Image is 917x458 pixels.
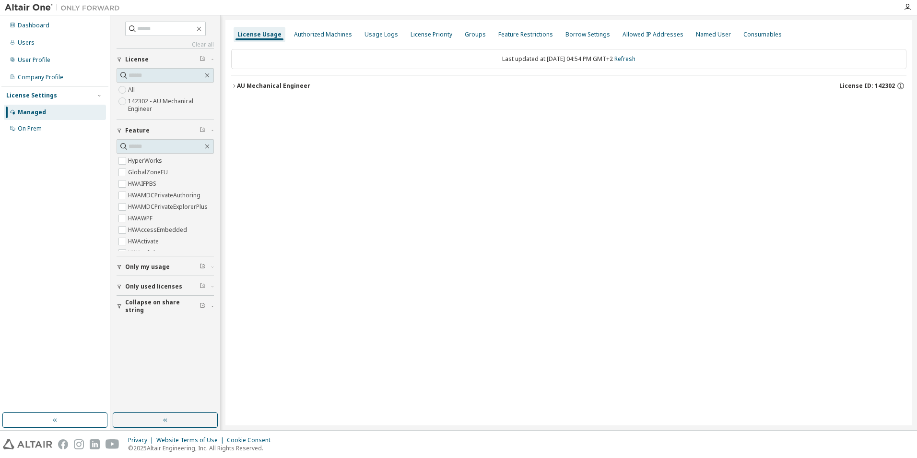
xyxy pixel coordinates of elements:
span: License [125,56,149,63]
label: HWActivate [128,236,161,247]
a: Refresh [614,55,635,63]
button: License [117,49,214,70]
button: Collapse on share string [117,296,214,317]
label: HWAWPF [128,213,154,224]
div: License Usage [237,31,282,38]
div: Borrow Settings [565,31,610,38]
button: Only used licenses [117,276,214,297]
div: Named User [696,31,731,38]
div: Privacy [128,436,156,444]
img: altair_logo.svg [3,439,52,449]
div: Consumables [743,31,782,38]
div: Feature Restrictions [498,31,553,38]
div: Cookie Consent [227,436,276,444]
div: Website Terms of Use [156,436,227,444]
span: Clear filter [200,283,205,290]
div: User Profile [18,56,50,64]
div: Managed [18,108,46,116]
span: Clear filter [200,302,205,310]
img: instagram.svg [74,439,84,449]
span: Clear filter [200,56,205,63]
label: GlobalZoneEU [128,167,170,178]
label: HWAcufwh [128,247,159,259]
span: Feature [125,127,150,134]
label: HWAIFPBS [128,178,158,190]
div: Last updated at: [DATE] 04:54 PM GMT+2 [231,49,906,69]
button: Only my usage [117,256,214,277]
span: Only my usage [125,263,170,271]
a: Clear all [117,41,214,48]
div: Dashboard [18,22,49,29]
div: On Prem [18,125,42,133]
div: Usage Logs [364,31,398,38]
div: Groups [465,31,486,38]
label: HyperWorks [128,155,164,167]
img: youtube.svg [106,439,119,449]
div: Authorized Machines [294,31,352,38]
label: HWAMDCPrivateAuthoring [128,190,202,201]
div: AU Mechanical Engineer [237,82,310,90]
label: HWAMDCPrivateExplorerPlus [128,201,210,213]
span: License ID: 142302 [839,82,895,90]
div: Allowed IP Addresses [623,31,683,38]
label: 142302 - AU Mechanical Engineer [128,96,214,115]
span: Collapse on share string [125,299,200,314]
span: Clear filter [200,127,205,134]
p: © 2025 Altair Engineering, Inc. All Rights Reserved. [128,444,276,452]
label: HWAccessEmbedded [128,224,189,236]
div: License Priority [411,31,452,38]
img: Altair One [5,3,125,12]
div: Users [18,39,35,47]
button: AU Mechanical EngineerLicense ID: 142302 [231,75,906,96]
span: Clear filter [200,263,205,271]
span: Only used licenses [125,283,182,290]
div: Company Profile [18,73,63,81]
img: facebook.svg [58,439,68,449]
img: linkedin.svg [90,439,100,449]
button: Feature [117,120,214,141]
div: License Settings [6,92,57,99]
label: All [128,84,137,96]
